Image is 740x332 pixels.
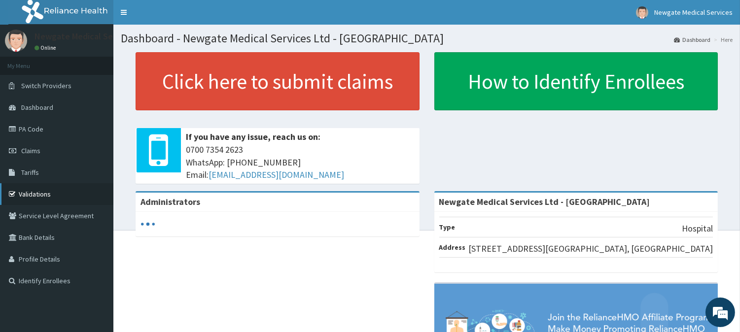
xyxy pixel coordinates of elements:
[711,35,733,44] li: Here
[5,30,27,52] img: User Image
[35,32,136,41] p: Newgate Medical Services
[434,52,718,110] a: How to Identify Enrollees
[141,196,200,207] b: Administrators
[654,8,733,17] span: Newgate Medical Services
[468,242,713,255] p: [STREET_ADDRESS][GEOGRAPHIC_DATA], [GEOGRAPHIC_DATA]
[21,81,71,90] span: Switch Providers
[674,35,710,44] a: Dashboard
[141,217,155,232] svg: audio-loading
[682,222,713,235] p: Hospital
[35,44,58,51] a: Online
[186,131,320,142] b: If you have any issue, reach us on:
[121,32,733,45] h1: Dashboard - Newgate Medical Services Ltd - [GEOGRAPHIC_DATA]
[209,169,344,180] a: [EMAIL_ADDRESS][DOMAIN_NAME]
[21,146,40,155] span: Claims
[186,143,415,181] span: 0700 7354 2623 WhatsApp: [PHONE_NUMBER] Email:
[136,52,420,110] a: Click here to submit claims
[636,6,648,19] img: User Image
[439,196,650,207] strong: Newgate Medical Services Ltd - [GEOGRAPHIC_DATA]
[439,243,466,252] b: Address
[21,168,39,177] span: Tariffs
[439,223,456,232] b: Type
[21,103,53,112] span: Dashboard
